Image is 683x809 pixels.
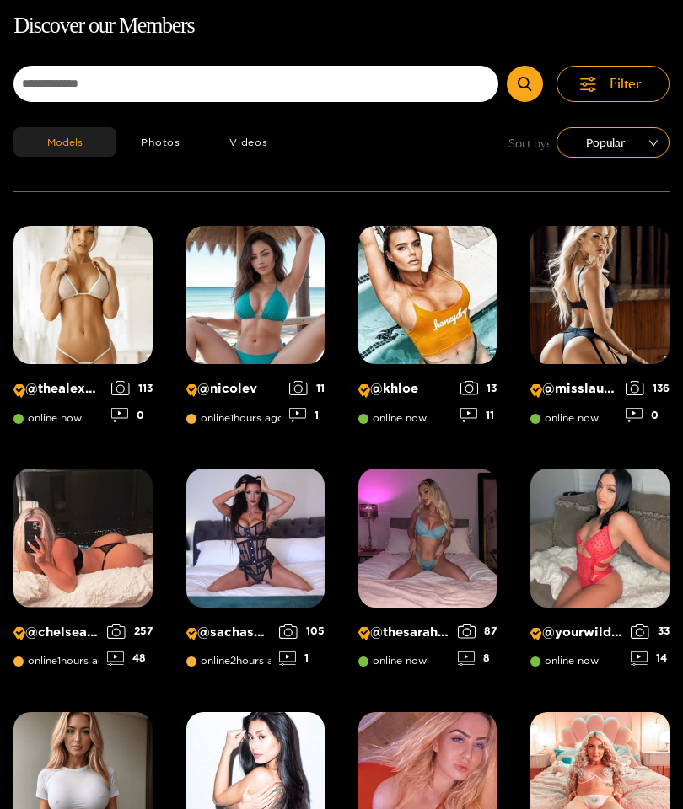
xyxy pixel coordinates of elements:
p: @ nicolev [186,381,282,397]
p: @ yourwildfantasyy69 [530,624,622,640]
button: Photos [116,127,205,157]
h1: Discover our Members [13,8,670,44]
p: @ chelseaterese [13,624,99,640]
a: Creator Profile Image: sachasworlds@sachasworldsonline2hours ago1051 [186,469,325,678]
span: online 1 hours ago [186,412,284,424]
span: online now [13,412,82,424]
div: 105 [279,624,325,639]
p: @ misslauraklein [530,381,617,397]
div: 8 [458,651,497,666]
img: Creator Profile Image: misslauraklein [530,226,669,364]
img: Creator Profile Image: sachasworlds [186,469,325,607]
div: 87 [458,624,497,639]
p: @ thesarahbetz [358,624,449,640]
div: 33 [631,624,670,639]
a: Creator Profile Image: misslauraklein@misslaurakleinonline now1360 [530,226,669,435]
a: Creator Profile Image: nicolev@nicolevonline1hours ago111 [186,226,325,435]
span: Filter [610,74,642,94]
img: Creator Profile Image: thesarahbetz [358,469,497,607]
img: Creator Profile Image: khloe [358,226,497,364]
a: Creator Profile Image: thealexkay_@thealexkay_online now1130 [13,226,152,435]
div: sort [557,127,670,158]
p: @ khloe [358,381,452,397]
img: Creator Profile Image: chelseaterese [13,469,152,607]
span: online now [530,655,599,667]
p: @ sachasworlds [186,624,272,640]
a: Creator Profile Image: yourwildfantasyy69@yourwildfantasyy69online now3314 [530,469,669,678]
div: 0 [626,408,670,422]
div: 0 [111,408,153,422]
span: online 2 hours ago [186,655,287,667]
div: 257 [107,624,153,639]
button: Videos [205,127,293,157]
a: Creator Profile Image: khloe@khloeonline now1311 [358,226,497,435]
div: 11 [289,381,325,395]
span: online now [358,412,427,424]
button: Filter [557,66,670,102]
p: @ thealexkay_ [13,381,103,397]
div: 11 [460,408,497,422]
button: Submit Search [507,66,543,102]
div: 1 [289,408,325,422]
div: 1 [279,651,325,666]
div: 14 [631,651,670,666]
img: Creator Profile Image: nicolev [186,226,325,364]
div: 13 [460,381,497,395]
a: Creator Profile Image: chelseaterese@chelseatereseonline1hours ago25748 [13,469,152,678]
div: 136 [626,381,670,395]
span: Popular [569,130,657,155]
div: 48 [107,651,153,666]
button: Models [13,127,116,157]
img: Creator Profile Image: thealexkay_ [13,226,152,364]
img: Creator Profile Image: yourwildfantasyy69 [530,469,669,607]
div: 113 [111,381,153,395]
span: online now [530,412,599,424]
span: online now [358,655,427,667]
a: Creator Profile Image: thesarahbetz@thesarahbetzonline now878 [358,469,497,678]
span: online 1 hours ago [13,655,111,667]
span: Sort by: [508,133,550,153]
